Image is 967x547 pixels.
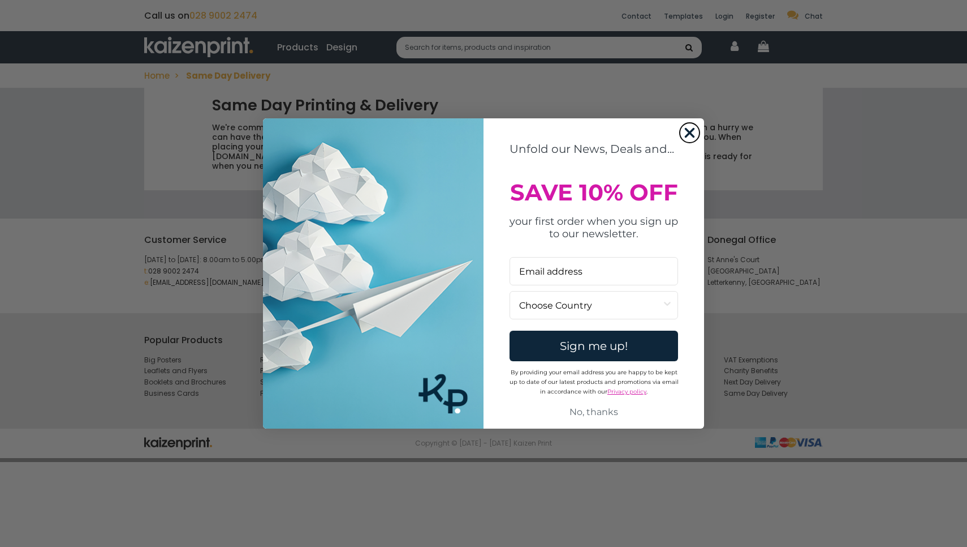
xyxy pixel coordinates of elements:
span: Unfold our News, Deals and... [510,142,674,156]
button: Sign me up! [510,331,678,361]
button: No, thanks [510,401,678,423]
span: your first order when you sign up to our newsletter. [510,215,678,240]
input: Choose Country [519,292,662,319]
img: Business Cards [263,118,483,429]
input: Email address [510,257,678,285]
button: Show Options [662,292,673,319]
button: Close dialog [680,123,700,143]
span: SAVE 10% OFF [510,178,678,206]
a: Privacy policy [607,388,646,395]
span: By providing your email address you are happy to be kept up to date of our latest products and pr... [510,369,679,395]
